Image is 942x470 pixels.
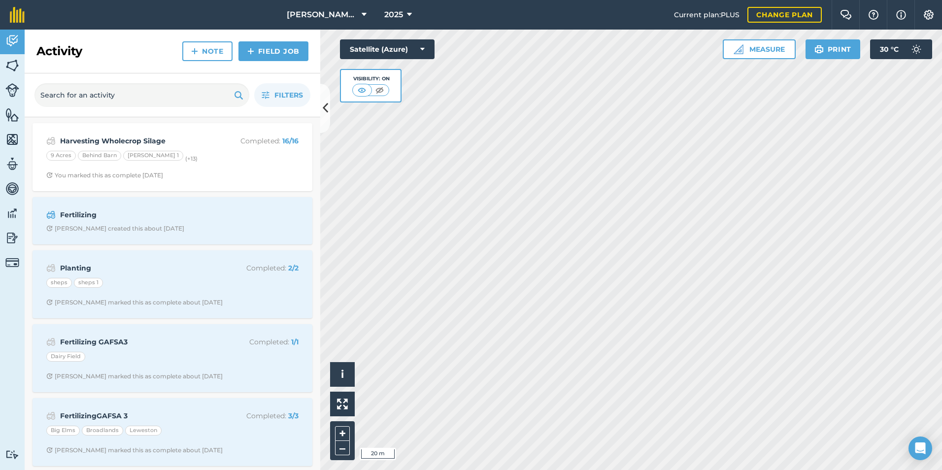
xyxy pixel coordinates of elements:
div: [PERSON_NAME] marked this as complete about [DATE] [46,299,223,306]
h2: Activity [36,43,82,59]
div: Leweston [125,426,162,436]
strong: 16 / 16 [282,136,299,145]
img: svg+xml;base64,PD94bWwgdmVyc2lvbj0iMS4wIiBlbmNvZGluZz0idXRmLTgiPz4KPCEtLSBHZW5lcmF0b3I6IEFkb2JlIE... [5,157,19,171]
img: svg+xml;base64,PHN2ZyB4bWxucz0iaHR0cDovL3d3dy53My5vcmcvMjAwMC9zdmciIHdpZHRoPSI1NiIgaGVpZ2h0PSI2MC... [5,58,19,73]
a: FertilizingGAFSA 3Completed: 3/3Big ElmsBroadlandsLewestonClock with arrow pointing clockwise[PER... [38,404,306,460]
button: i [330,362,355,387]
div: Big Elms [46,426,80,436]
input: Search for an activity [34,83,249,107]
img: Four arrows, one pointing top left, one top right, one bottom right and the last bottom left [337,399,348,409]
span: Current plan : PLUS [674,9,740,20]
strong: Fertilizing [60,209,216,220]
div: You marked this as complete [DATE] [46,171,163,179]
span: [PERSON_NAME] LTD [287,9,358,21]
a: Harvesting Wholecrop SilageCompleted: 16/169 AcresBehind Barn[PERSON_NAME] 1(+13)Clock with arrow... [38,129,306,185]
a: Change plan [747,7,822,23]
button: Filters [254,83,310,107]
button: Print [806,39,861,59]
p: Completed : [220,263,299,273]
img: Ruler icon [734,44,743,54]
strong: 2 / 2 [288,264,299,272]
div: [PERSON_NAME] marked this as complete about [DATE] [46,446,223,454]
span: i [341,368,344,380]
img: svg+xml;base64,PD94bWwgdmVyc2lvbj0iMS4wIiBlbmNvZGluZz0idXRmLTgiPz4KPCEtLSBHZW5lcmF0b3I6IEFkb2JlIE... [46,135,56,147]
span: 30 ° C [880,39,899,59]
p: Completed : [220,336,299,347]
img: svg+xml;base64,PD94bWwgdmVyc2lvbj0iMS4wIiBlbmNvZGluZz0idXRmLTgiPz4KPCEtLSBHZW5lcmF0b3I6IEFkb2JlIE... [46,209,56,221]
img: svg+xml;base64,PHN2ZyB4bWxucz0iaHR0cDovL3d3dy53My5vcmcvMjAwMC9zdmciIHdpZHRoPSI1MCIgaGVpZ2h0PSI0MC... [356,85,368,95]
img: A question mark icon [868,10,879,20]
img: svg+xml;base64,PD94bWwgdmVyc2lvbj0iMS4wIiBlbmNvZGluZz0idXRmLTgiPz4KPCEtLSBHZW5lcmF0b3I6IEFkb2JlIE... [907,39,926,59]
span: 2025 [384,9,403,21]
img: svg+xml;base64,PD94bWwgdmVyc2lvbj0iMS4wIiBlbmNvZGluZz0idXRmLTgiPz4KPCEtLSBHZW5lcmF0b3I6IEFkb2JlIE... [46,262,56,274]
a: Fertilizing GAFSA3Completed: 1/1Dairy FieldClock with arrow pointing clockwise[PERSON_NAME] marke... [38,330,306,386]
img: svg+xml;base64,PHN2ZyB4bWxucz0iaHR0cDovL3d3dy53My5vcmcvMjAwMC9zdmciIHdpZHRoPSI1NiIgaGVpZ2h0PSI2MC... [5,132,19,147]
button: 30 °C [870,39,932,59]
img: svg+xml;base64,PD94bWwgdmVyc2lvbj0iMS4wIiBlbmNvZGluZz0idXRmLTgiPz4KPCEtLSBHZW5lcmF0b3I6IEFkb2JlIE... [5,231,19,245]
img: svg+xml;base64,PHN2ZyB4bWxucz0iaHR0cDovL3d3dy53My5vcmcvMjAwMC9zdmciIHdpZHRoPSIxNCIgaGVpZ2h0PSIyNC... [191,45,198,57]
div: [PERSON_NAME] marked this as complete about [DATE] [46,372,223,380]
div: Dairy Field [46,352,85,362]
strong: Fertilizing GAFSA3 [60,336,216,347]
strong: Harvesting Wholecrop Silage [60,135,216,146]
img: svg+xml;base64,PHN2ZyB4bWxucz0iaHR0cDovL3d3dy53My5vcmcvMjAwMC9zdmciIHdpZHRoPSI1MCIgaGVpZ2h0PSI0MC... [373,85,386,95]
img: svg+xml;base64,PD94bWwgdmVyc2lvbj0iMS4wIiBlbmNvZGluZz0idXRmLTgiPz4KPCEtLSBHZW5lcmF0b3I6IEFkb2JlIE... [5,34,19,48]
div: 9 Acres [46,151,76,161]
a: Field Job [238,41,308,61]
div: [PERSON_NAME] created this about [DATE] [46,225,184,233]
img: Clock with arrow pointing clockwise [46,172,53,178]
img: Clock with arrow pointing clockwise [46,373,53,379]
img: Clock with arrow pointing clockwise [46,225,53,232]
img: Clock with arrow pointing clockwise [46,447,53,453]
div: Behind Barn [78,151,121,161]
img: svg+xml;base64,PD94bWwgdmVyc2lvbj0iMS4wIiBlbmNvZGluZz0idXRmLTgiPz4KPCEtLSBHZW5lcmF0b3I6IEFkb2JlIE... [5,450,19,459]
img: Clock with arrow pointing clockwise [46,299,53,305]
button: – [335,441,350,455]
div: Open Intercom Messenger [908,436,932,460]
img: svg+xml;base64,PHN2ZyB4bWxucz0iaHR0cDovL3d3dy53My5vcmcvMjAwMC9zdmciIHdpZHRoPSIxNyIgaGVpZ2h0PSIxNy... [896,9,906,21]
div: Visibility: On [352,75,390,83]
img: svg+xml;base64,PD94bWwgdmVyc2lvbj0iMS4wIiBlbmNvZGluZz0idXRmLTgiPz4KPCEtLSBHZW5lcmF0b3I6IEFkb2JlIE... [5,206,19,221]
div: [PERSON_NAME] 1 [123,151,183,161]
div: Broadlands [82,426,123,436]
a: Note [182,41,233,61]
small: (+ 13 ) [185,155,198,162]
strong: 1 / 1 [291,337,299,346]
a: PlantingCompleted: 2/2shepssheps 1Clock with arrow pointing clockwise[PERSON_NAME] marked this as... [38,256,306,312]
button: Measure [723,39,796,59]
img: svg+xml;base64,PHN2ZyB4bWxucz0iaHR0cDovL3d3dy53My5vcmcvMjAwMC9zdmciIHdpZHRoPSIxOSIgaGVpZ2h0PSIyNC... [234,89,243,101]
p: Completed : [220,410,299,421]
div: sheps [46,278,72,288]
img: svg+xml;base64,PD94bWwgdmVyc2lvbj0iMS4wIiBlbmNvZGluZz0idXRmLTgiPz4KPCEtLSBHZW5lcmF0b3I6IEFkb2JlIE... [46,336,56,348]
img: svg+xml;base64,PD94bWwgdmVyc2lvbj0iMS4wIiBlbmNvZGluZz0idXRmLTgiPz4KPCEtLSBHZW5lcmF0b3I6IEFkb2JlIE... [5,256,19,269]
span: Filters [274,90,303,101]
div: sheps 1 [74,278,103,288]
strong: Planting [60,263,216,273]
img: svg+xml;base64,PHN2ZyB4bWxucz0iaHR0cDovL3d3dy53My5vcmcvMjAwMC9zdmciIHdpZHRoPSIxOSIgaGVpZ2h0PSIyNC... [814,43,824,55]
img: svg+xml;base64,PHN2ZyB4bWxucz0iaHR0cDovL3d3dy53My5vcmcvMjAwMC9zdmciIHdpZHRoPSIxNCIgaGVpZ2h0PSIyNC... [247,45,254,57]
strong: 3 / 3 [288,411,299,420]
p: Completed : [220,135,299,146]
strong: FertilizingGAFSA 3 [60,410,216,421]
button: Satellite (Azure) [340,39,435,59]
img: svg+xml;base64,PD94bWwgdmVyc2lvbj0iMS4wIiBlbmNvZGluZz0idXRmLTgiPz4KPCEtLSBHZW5lcmF0b3I6IEFkb2JlIE... [5,83,19,97]
img: Two speech bubbles overlapping with the left bubble in the forefront [840,10,852,20]
a: FertilizingClock with arrow pointing clockwise[PERSON_NAME] created this about [DATE] [38,203,306,238]
img: svg+xml;base64,PD94bWwgdmVyc2lvbj0iMS4wIiBlbmNvZGluZz0idXRmLTgiPz4KPCEtLSBHZW5lcmF0b3I6IEFkb2JlIE... [46,410,56,422]
img: svg+xml;base64,PHN2ZyB4bWxucz0iaHR0cDovL3d3dy53My5vcmcvMjAwMC9zdmciIHdpZHRoPSI1NiIgaGVpZ2h0PSI2MC... [5,107,19,122]
img: svg+xml;base64,PD94bWwgdmVyc2lvbj0iMS4wIiBlbmNvZGluZz0idXRmLTgiPz4KPCEtLSBHZW5lcmF0b3I6IEFkb2JlIE... [5,181,19,196]
img: fieldmargin Logo [10,7,25,23]
img: A cog icon [923,10,935,20]
button: + [335,426,350,441]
